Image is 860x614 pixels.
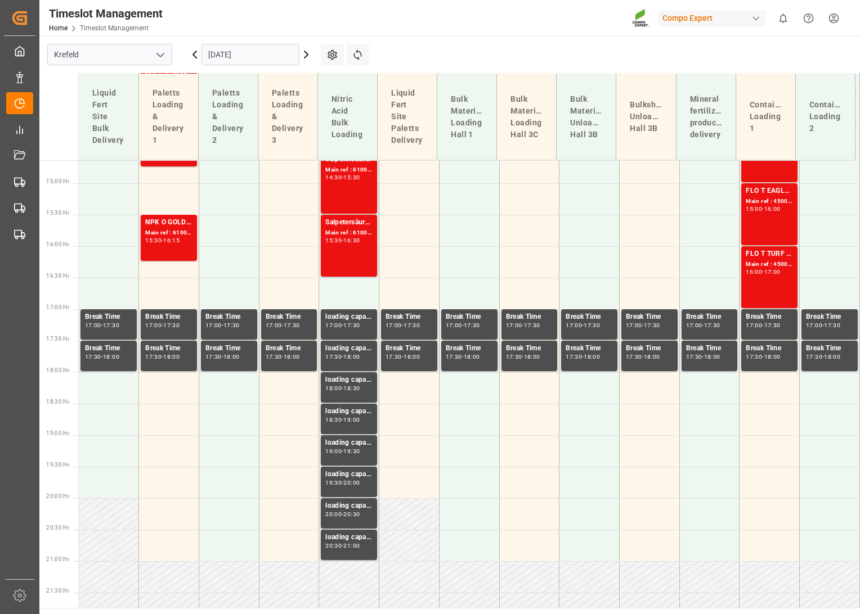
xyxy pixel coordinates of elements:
[686,311,733,323] div: Break Time
[764,269,781,274] div: 17:00
[446,323,462,328] div: 17:00
[325,343,373,354] div: loading capacity
[46,273,69,279] span: 16:30 Hr
[325,386,342,391] div: 18:00
[806,311,853,323] div: Break Time
[566,311,613,323] div: Break Time
[46,430,69,436] span: 19:00 Hr
[342,512,343,517] div: -
[626,323,642,328] div: 17:00
[46,241,69,247] span: 16:00 Hr
[163,323,180,328] div: 17:30
[524,354,540,359] div: 18:00
[46,336,69,342] span: 17:30 Hr
[46,210,69,216] span: 15:30 Hr
[85,311,132,323] div: Break Time
[402,354,404,359] div: -
[704,323,720,328] div: 17:30
[325,217,373,228] div: Salpetersäure 53 lose
[222,323,223,328] div: -
[325,354,342,359] div: 17:30
[145,323,162,328] div: 17:00
[103,323,119,328] div: 17:30
[446,354,462,359] div: 17:30
[343,238,360,243] div: 16:30
[771,6,796,31] button: show 0 new notifications
[464,354,480,359] div: 18:00
[343,480,360,485] div: 20:00
[342,354,343,359] div: -
[746,269,762,274] div: 16:00
[746,311,793,323] div: Break Time
[284,354,300,359] div: 18:00
[686,343,733,354] div: Break Time
[46,304,69,310] span: 17:00 Hr
[762,354,764,359] div: -
[386,323,402,328] div: 17:00
[266,354,282,359] div: 17:30
[46,367,69,373] span: 18:00 Hr
[702,354,704,359] div: -
[824,354,840,359] div: 18:00
[343,449,360,454] div: 19:30
[644,323,660,328] div: 17:30
[506,89,547,145] div: Bulk Material Loading Hall 3C
[404,354,420,359] div: 18:00
[103,354,119,359] div: 18:00
[764,206,781,211] div: 16:00
[85,343,132,354] div: Break Time
[746,354,762,359] div: 17:30
[205,343,253,354] div: Break Time
[325,417,342,422] div: 18:30
[582,354,584,359] div: -
[325,437,373,449] div: loading capacity
[658,10,766,26] div: Compo Expert
[325,323,342,328] div: 17:00
[806,323,822,328] div: 17:00
[49,24,68,32] a: Home
[223,323,240,328] div: 17:30
[205,311,253,323] div: Break Time
[85,354,101,359] div: 17:30
[506,343,553,354] div: Break Time
[342,480,343,485] div: -
[343,543,360,548] div: 21:00
[284,323,300,328] div: 17:30
[566,343,613,354] div: Break Time
[584,354,600,359] div: 18:00
[764,354,781,359] div: 18:00
[163,354,180,359] div: 18:00
[343,417,360,422] div: 19:00
[745,94,786,139] div: Container Loading 1
[145,217,192,228] div: NPK O GOLD KR [DATE] 25kg (x60) IT
[764,323,781,328] div: 17:30
[506,311,553,323] div: Break Time
[343,512,360,517] div: 20:30
[145,238,162,243] div: 15:30
[805,94,846,139] div: Container Loading 2
[446,343,493,354] div: Break Time
[325,500,373,512] div: loading capacity
[281,354,283,359] div: -
[506,323,522,328] div: 17:00
[46,178,69,184] span: 15:00 Hr
[342,386,343,391] div: -
[642,354,644,359] div: -
[702,323,704,328] div: -
[762,323,764,328] div: -
[522,354,523,359] div: -
[162,323,163,328] div: -
[325,469,373,480] div: loading capacity
[148,83,189,151] div: Paletts Loading & Delivery 1
[584,323,600,328] div: 17:30
[626,354,642,359] div: 17:30
[462,354,464,359] div: -
[522,323,523,328] div: -
[205,354,222,359] div: 17:30
[145,311,192,323] div: Break Time
[446,311,493,323] div: Break Time
[342,238,343,243] div: -
[658,7,771,29] button: Compo Expert
[626,311,673,323] div: Break Time
[464,323,480,328] div: 17:30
